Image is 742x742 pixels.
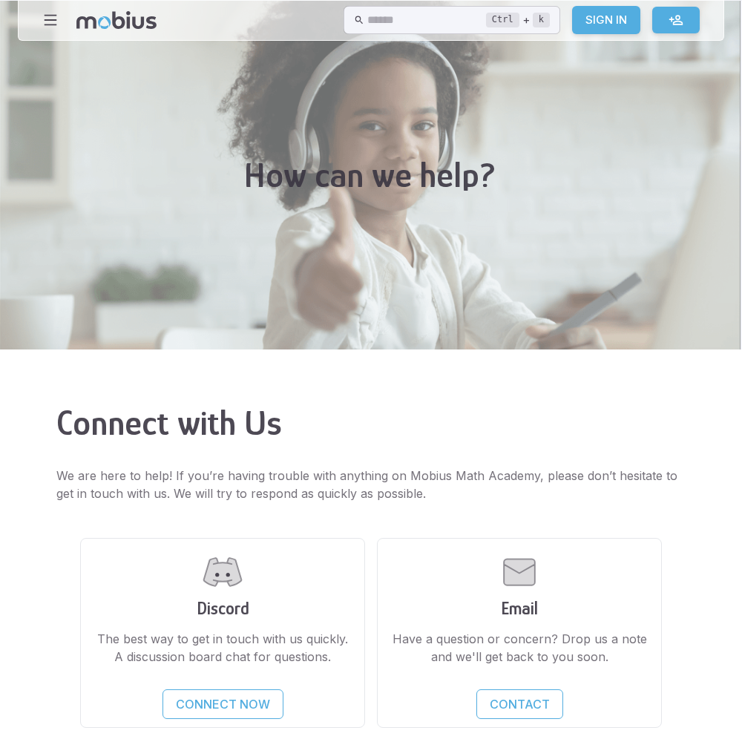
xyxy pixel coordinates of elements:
[162,689,283,719] a: Connect Now
[390,630,649,666] p: Have a question or concern? Drop us a note and we'll get back to you soon.
[56,467,686,502] p: We are here to help! If you’re having trouble with anything on Mobius Math Academy, please don’t ...
[486,13,519,27] kbd: Ctrl
[176,695,270,713] p: Connect Now
[486,11,550,29] div: +
[533,13,550,27] kbd: k
[572,6,640,34] a: Sign In
[93,598,352,618] h3: Discord
[56,403,686,443] h2: Connect with Us
[390,598,649,618] h3: Email
[93,630,352,666] p: The best way to get in touch with us quickly. A discussion board chat for questions.
[476,689,563,719] a: Contact
[490,695,550,713] p: Contact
